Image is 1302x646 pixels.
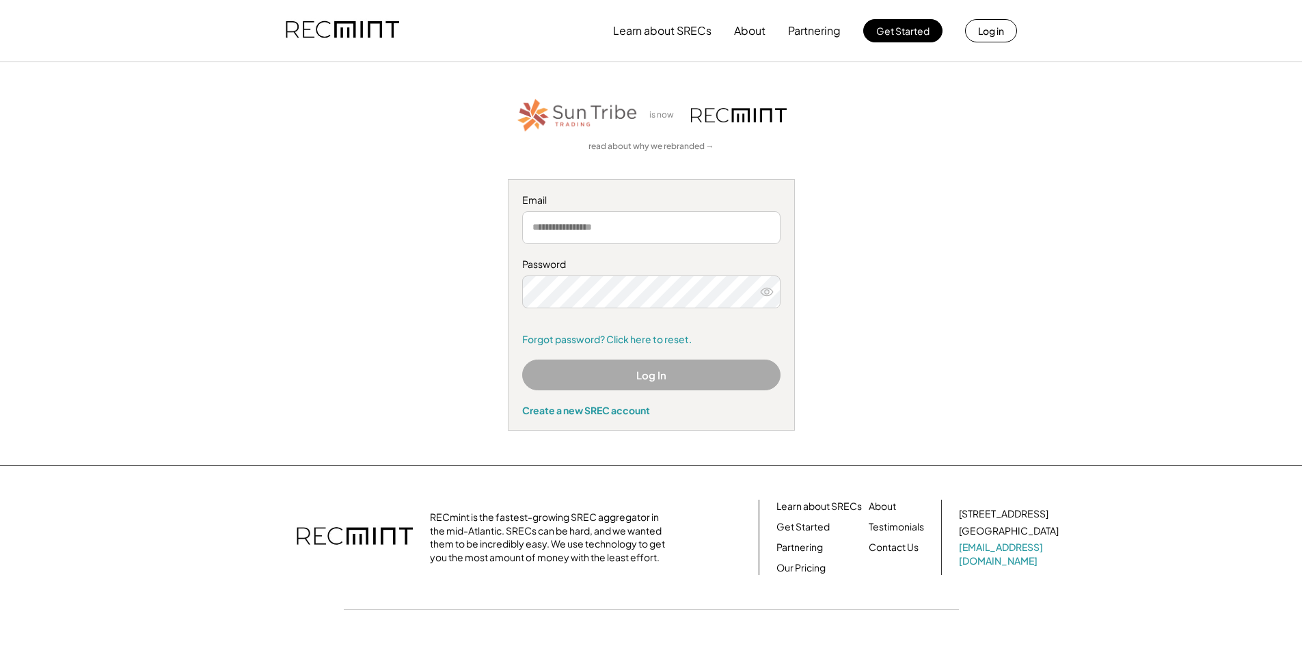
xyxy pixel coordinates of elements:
a: [EMAIL_ADDRESS][DOMAIN_NAME] [959,541,1061,567]
img: recmint-logotype%403x.png [286,8,399,54]
a: read about why we rebranded → [588,141,714,152]
div: [STREET_ADDRESS] [959,507,1048,521]
a: Get Started [776,520,830,534]
div: [GEOGRAPHIC_DATA] [959,524,1059,538]
img: recmint-logotype%403x.png [691,108,787,122]
div: RECmint is the fastest-growing SREC aggregator in the mid-Atlantic. SRECs can be hard, and we wan... [430,511,673,564]
a: Partnering [776,541,823,554]
button: Log In [522,360,781,390]
a: Learn about SRECs [776,500,862,513]
button: Get Started [863,19,942,42]
a: Testimonials [869,520,924,534]
button: About [734,17,765,44]
img: recmint-logotype%403x.png [297,513,413,561]
button: Learn about SRECs [613,17,711,44]
button: Log in [965,19,1017,42]
a: Forgot password? Click here to reset. [522,333,781,347]
div: Create a new SREC account [522,404,781,416]
a: Contact Us [869,541,919,554]
div: Password [522,258,781,271]
div: is now [646,109,684,121]
button: Partnering [788,17,841,44]
a: Our Pricing [776,561,826,575]
a: About [869,500,896,513]
div: Email [522,193,781,207]
img: STT_Horizontal_Logo%2B-%2BColor.png [516,96,639,134]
